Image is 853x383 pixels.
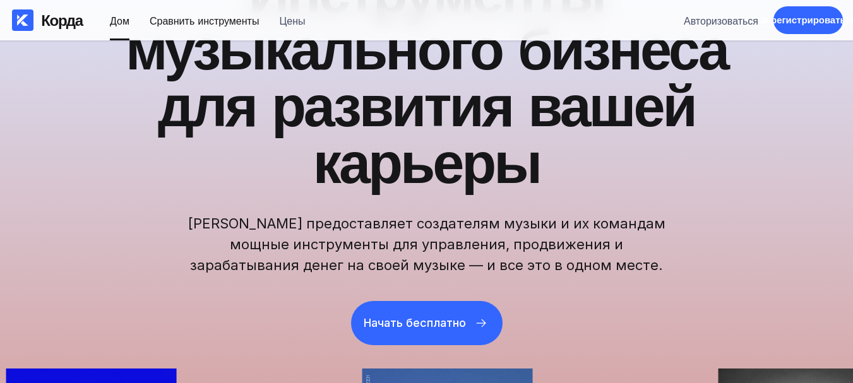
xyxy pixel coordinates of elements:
[351,301,503,345] button: Начать бесплатно
[279,15,305,27] font: Цены
[110,15,129,27] font: Дом
[188,215,665,273] font: [PERSON_NAME] предоставляет создателям музыки и их командам мощные инструменты для управления, пр...
[150,15,259,27] font: Сравнить инструменты
[41,11,82,30] font: Корда
[773,6,843,34] a: Зарегистрироваться
[364,316,465,329] font: Начать бесплатно
[684,15,758,27] font: Авторизоваться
